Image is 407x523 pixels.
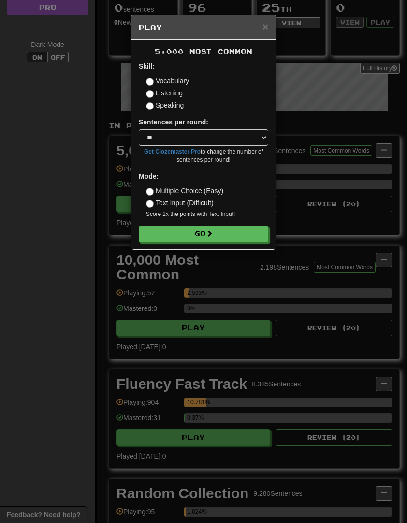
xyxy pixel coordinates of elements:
span: 5,000 Most Common [155,47,252,56]
label: Speaking [146,100,184,110]
small: to change the number of sentences per round! [139,148,268,164]
input: Multiple Choice (Easy) [146,188,154,196]
input: Listening [146,90,154,98]
input: Text Input (Difficult) [146,200,154,208]
strong: Mode: [139,172,159,180]
label: Listening [146,88,183,98]
button: Go [139,226,268,242]
input: Vocabulary [146,78,154,86]
strong: Skill: [139,62,155,70]
label: Text Input (Difficult) [146,198,214,208]
label: Vocabulary [146,76,189,86]
a: Get Clozemaster Pro [144,148,201,155]
h5: Play [139,22,268,32]
small: Score 2x the points with Text Input ! [146,210,268,218]
label: Sentences per round: [139,117,208,127]
span: × [262,21,268,32]
button: Close [262,21,268,31]
input: Speaking [146,102,154,110]
label: Multiple Choice (Easy) [146,186,223,196]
